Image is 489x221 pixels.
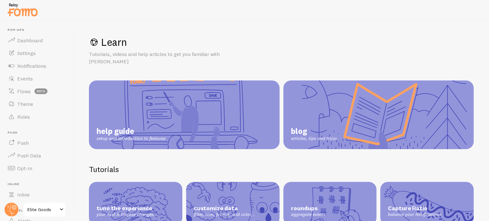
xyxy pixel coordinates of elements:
[97,205,175,212] span: tune the experience
[8,182,69,186] span: Inline
[8,28,69,32] span: Pop-ups
[388,212,466,218] span: balance your Notifications
[89,51,242,65] p: Tutorials, videos and help articles to get you familiar with [PERSON_NAME]
[89,164,474,174] h2: Tutorials
[4,59,69,72] a: Notifications
[17,140,29,146] span: Push
[4,47,69,59] a: Settings
[89,36,474,49] h1: Learn
[4,188,69,201] a: Inline
[8,131,69,135] span: Push
[17,152,41,159] span: Push Data
[23,202,66,217] a: Elite Goods
[283,80,474,149] a: blog articles, tips and tricks
[17,63,46,69] span: Notifications
[17,114,30,120] span: Rules
[4,98,69,110] a: Theme
[4,149,69,162] a: Push Data
[291,205,369,212] span: roundups
[4,85,69,98] a: Flows beta
[17,165,32,171] span: Opt-In
[17,101,33,107] span: Theme
[291,212,369,218] span: aggregate events
[27,206,58,213] span: Elite Goods
[4,162,69,175] a: Opt-In
[97,136,166,142] span: setup and introduction to features
[291,126,338,136] span: blog
[34,88,47,94] span: beta
[291,136,338,142] span: articles, tips and tricks
[388,205,466,212] span: Capture Ratio
[4,72,69,85] a: Events
[17,37,43,44] span: Dashboard
[4,34,69,47] a: Dashboard
[89,80,280,149] a: help guide setup and introduction to features
[17,50,36,56] span: Settings
[17,75,33,82] span: Events
[4,110,69,123] a: Rules
[97,126,166,136] span: help guide
[4,136,69,149] a: Push
[17,191,30,198] span: Inline
[7,2,39,18] img: fomo-relay-logo-orange.svg
[17,88,31,94] span: Flows
[194,212,272,218] span: filter, trim, format, add color, ...
[194,205,272,212] span: customize data
[97,212,175,218] span: your Text & Display changes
